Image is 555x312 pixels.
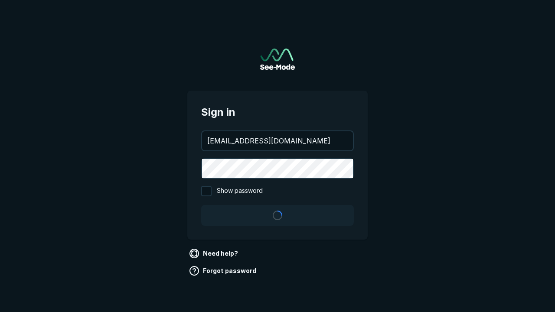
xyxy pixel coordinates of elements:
input: your@email.com [202,131,353,150]
span: Sign in [201,104,354,120]
a: Forgot password [187,264,260,278]
img: See-Mode Logo [260,49,295,70]
a: Go to sign in [260,49,295,70]
span: Show password [217,186,263,196]
a: Need help? [187,247,242,260]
